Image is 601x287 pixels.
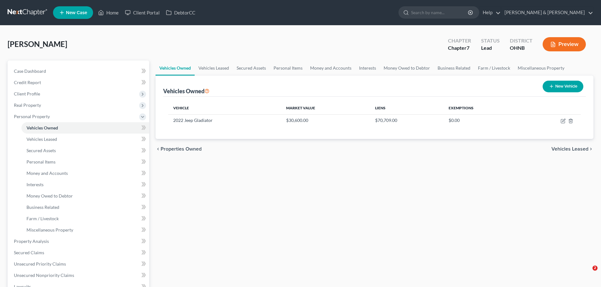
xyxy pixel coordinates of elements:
[543,37,586,51] button: Preview
[156,60,195,76] a: Vehicles Owned
[9,270,149,281] a: Unsecured Nonpriority Claims
[161,146,202,152] span: Properties Owned
[9,258,149,270] a: Unsecured Priority Claims
[168,102,281,114] th: Vehicle
[27,182,44,187] span: Interests
[27,125,58,130] span: Vehicles Owned
[156,146,161,152] i: chevron_left
[27,136,57,142] span: Vehicles Leased
[9,236,149,247] a: Property Analysis
[444,114,523,126] td: $0.00
[14,102,41,108] span: Real Property
[270,60,306,76] a: Personal Items
[14,250,44,255] span: Secured Claims
[27,159,56,164] span: Personal Items
[163,7,198,18] a: DebtorCC
[156,146,202,152] button: chevron_left Properties Owned
[9,77,149,88] a: Credit Report
[168,114,281,126] td: 2022 Jeep Gladiator
[9,66,149,77] a: Case Dashboard
[21,122,149,134] a: Vehicles Owned
[551,146,588,152] span: Vehicles Leased
[122,7,163,18] a: Client Portal
[592,266,598,271] span: 2
[355,60,380,76] a: Interests
[27,170,68,176] span: Money and Accounts
[9,247,149,258] a: Secured Claims
[27,193,73,198] span: Money Owed to Debtor
[467,45,469,51] span: 7
[21,213,149,224] a: Farm / Livestock
[21,179,149,190] a: Interests
[444,102,523,114] th: Exemptions
[501,7,593,18] a: [PERSON_NAME] & [PERSON_NAME]
[27,216,59,221] span: Farm / Livestock
[163,87,209,95] div: Vehicles Owned
[370,102,443,114] th: Liens
[8,39,67,49] span: [PERSON_NAME]
[14,91,40,96] span: Client Profile
[21,168,149,179] a: Money and Accounts
[95,7,122,18] a: Home
[281,114,370,126] td: $30,600.00
[380,60,434,76] a: Money Owed to Debtor
[434,60,474,76] a: Business Related
[21,145,149,156] a: Secured Assets
[21,202,149,213] a: Business Related
[370,114,443,126] td: $70,709.00
[514,60,568,76] a: Miscellaneous Property
[281,102,370,114] th: Market Value
[480,7,501,18] a: Help
[551,146,593,152] button: Vehicles Leased chevron_right
[21,134,149,145] a: Vehicles Leased
[27,148,56,153] span: Secured Assets
[481,37,500,44] div: Status
[510,37,533,44] div: District
[306,60,355,76] a: Money and Accounts
[14,68,46,74] span: Case Dashboard
[448,37,471,44] div: Chapter
[474,60,514,76] a: Farm / Livestock
[233,60,270,76] a: Secured Assets
[14,238,49,244] span: Property Analysis
[411,7,469,18] input: Search by name...
[195,60,233,76] a: Vehicles Leased
[580,266,595,281] iframe: Intercom live chat
[14,80,41,85] span: Credit Report
[27,204,59,210] span: Business Related
[543,81,583,92] button: New Vehicle
[21,224,149,236] a: Miscellaneous Property
[510,44,533,52] div: OHNB
[21,190,149,202] a: Money Owed to Debtor
[14,114,50,119] span: Personal Property
[448,44,471,52] div: Chapter
[588,146,593,152] i: chevron_right
[14,261,66,267] span: Unsecured Priority Claims
[66,10,87,15] span: New Case
[481,44,500,52] div: Lead
[27,227,73,232] span: Miscellaneous Property
[21,156,149,168] a: Personal Items
[14,273,74,278] span: Unsecured Nonpriority Claims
